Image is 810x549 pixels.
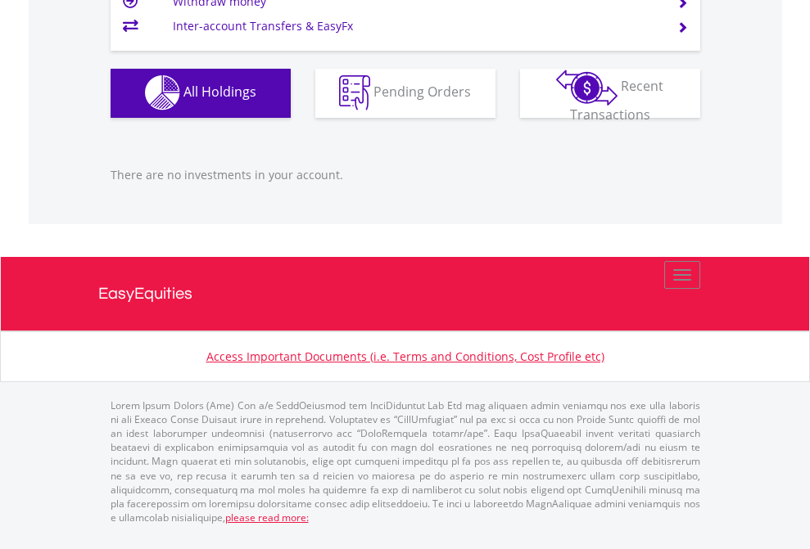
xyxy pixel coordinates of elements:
a: Access Important Documents (i.e. Terms and Conditions, Cost Profile etc) [206,349,604,364]
span: Recent Transactions [570,77,664,124]
img: pending_instructions-wht.png [339,75,370,110]
img: transactions-zar-wht.png [556,70,618,106]
button: All Holdings [111,69,291,118]
button: Recent Transactions [520,69,700,118]
a: EasyEquities [98,257,713,331]
span: All Holdings [183,83,256,101]
p: There are no investments in your account. [111,167,700,183]
td: Inter-account Transfers & EasyFx [173,14,657,38]
span: Pending Orders [373,83,471,101]
button: Pending Orders [315,69,496,118]
img: holdings-wht.png [145,75,180,110]
a: please read more: [225,511,309,524]
p: Lorem Ipsum Dolors (Ame) Con a/e SeddOeiusmod tem InciDiduntut Lab Etd mag aliquaen admin veniamq... [111,398,700,524]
